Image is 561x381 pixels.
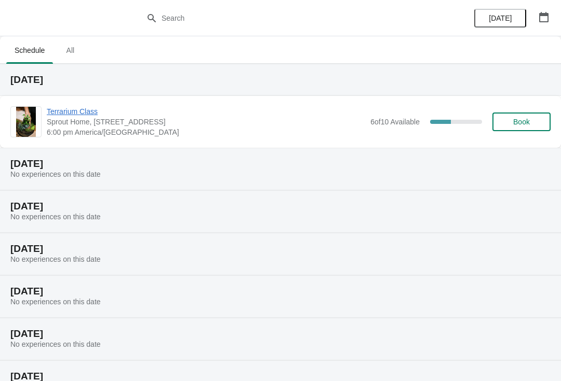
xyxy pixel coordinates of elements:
h2: [DATE] [10,286,551,297]
span: 6 of 10 Available [370,118,420,126]
img: Terrarium Class | Sprout Home, 745 North Damen Avenue, Chicago, IL, USA | 6:00 pm America/Chicago [16,107,36,137]
button: [DATE] [474,9,526,27]
span: Terrarium Class [47,106,365,117]
span: Sprout Home, [STREET_ADDRESS] [47,117,365,127]
h2: [DATE] [10,75,551,85]
button: Book [492,112,551,131]
span: 6:00 pm America/[GEOGRAPHIC_DATA] [47,127,365,137]
span: Schedule [6,41,53,60]
span: No experiences on this date [10,340,101,348]
h2: [DATE] [10,159,551,169]
span: No experiences on this date [10,298,101,306]
span: All [57,41,83,60]
span: No experiences on this date [10,170,101,178]
span: Book [513,118,530,126]
h2: [DATE] [10,201,551,211]
span: [DATE] [489,14,512,22]
span: No experiences on this date [10,213,101,221]
input: Search [161,9,421,27]
span: No experiences on this date [10,255,101,263]
h2: [DATE] [10,244,551,254]
h2: [DATE] [10,329,551,339]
